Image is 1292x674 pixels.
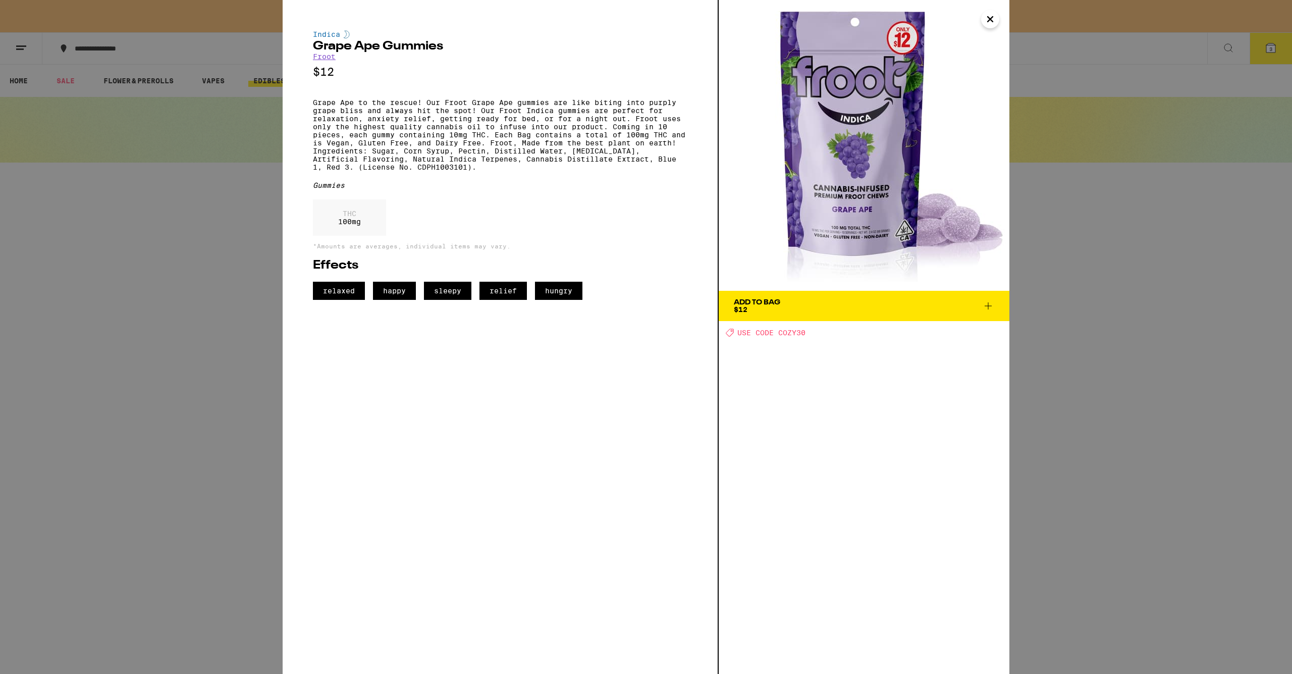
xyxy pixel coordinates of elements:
span: relaxed [313,282,365,300]
p: THC [338,210,361,218]
button: Close [981,10,999,28]
span: USE CODE COZY30 [737,329,805,337]
span: $12 [734,305,747,314]
p: *Amounts are averages, individual items may vary. [313,243,687,249]
img: indicaColor.svg [344,30,350,38]
a: Froot [313,53,336,61]
p: $12 [313,66,687,78]
p: Grape Ape to the rescue! Our Froot Grape Ape gummies are like biting into purply grape bliss and ... [313,98,687,171]
button: Add To Bag$12 [719,291,1009,321]
span: sleepy [424,282,471,300]
button: Redirect to URL [1,1,551,73]
div: Add To Bag [734,299,780,306]
div: Indica [313,30,687,38]
span: relief [479,282,527,300]
span: happy [373,282,416,300]
span: hungry [535,282,582,300]
h2: Effects [313,260,687,272]
div: 100 mg [313,199,386,236]
h2: Grape Ape Gummies [313,40,687,53]
span: Hi. Need any help? [6,7,73,15]
div: Gummies [313,181,687,189]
